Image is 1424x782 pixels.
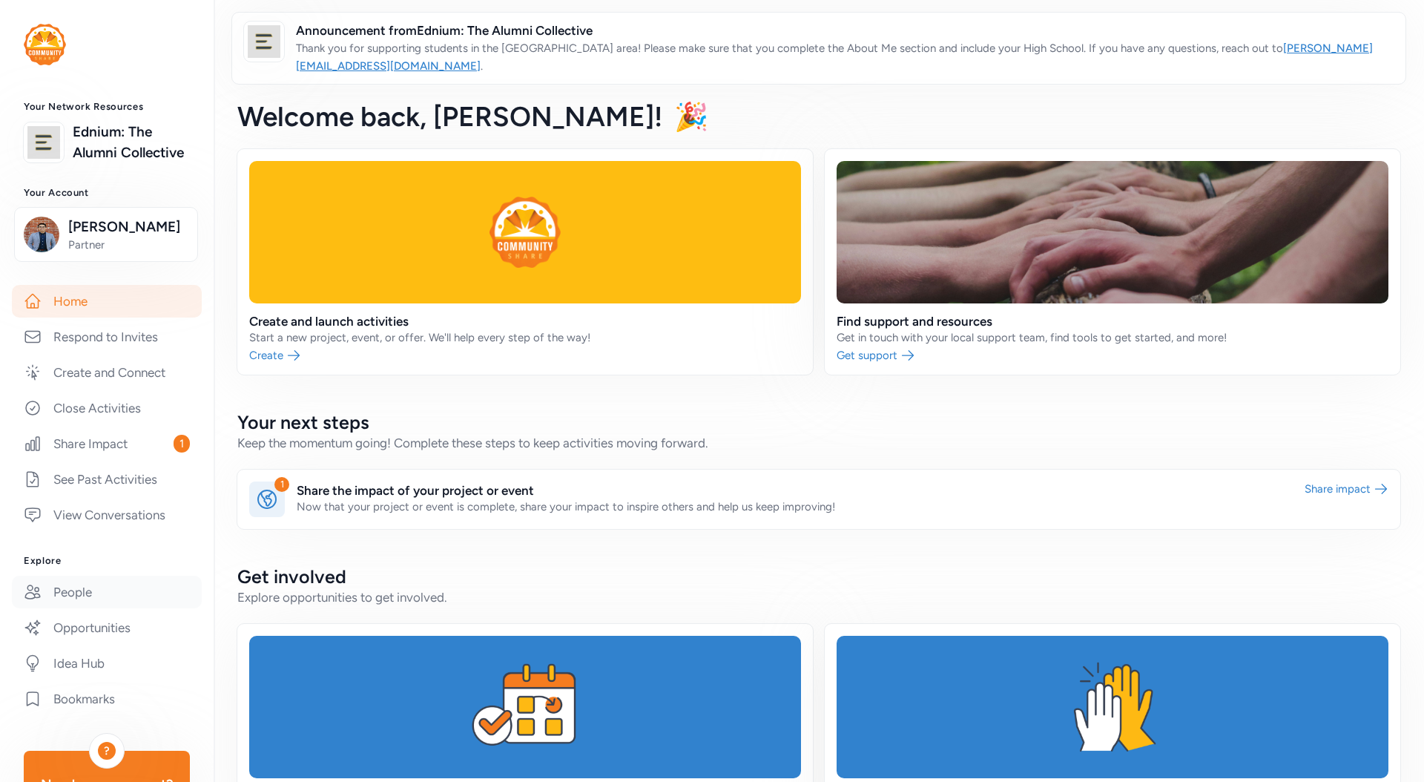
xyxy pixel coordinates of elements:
[12,499,202,531] a: View Conversations
[14,207,198,262] button: [PERSON_NAME]Partner
[12,463,202,496] a: See Past Activities
[27,126,60,159] img: logo
[674,100,708,133] span: 🎉
[174,435,190,453] span: 1
[24,24,66,65] img: logo
[68,217,188,237] span: [PERSON_NAME]
[12,683,202,715] a: Bookmarks
[237,565,1400,588] h2: Get involved
[237,100,662,133] span: Welcome back , [PERSON_NAME]!
[237,434,1400,452] div: Keep the momentum going! Complete these steps to keep activities moving forward.
[73,122,190,163] a: Ednium: The Alumni Collective
[12,392,202,424] a: Close Activities
[12,285,202,318] a: Home
[12,356,202,389] a: Create and Connect
[12,647,202,680] a: Idea Hub
[12,427,202,460] a: Share Impact1
[24,187,190,199] h3: Your Account
[296,22,1394,39] span: Announcement from Ednium: The Alumni Collective
[12,576,202,608] a: People
[12,321,202,353] a: Respond to Invites
[296,39,1394,75] p: Thank you for supporting students in the [GEOGRAPHIC_DATA] area! Please make sure that you comple...
[274,477,289,492] div: 1
[24,101,190,113] h3: Your Network Resources
[68,237,188,252] span: Partner
[24,555,190,567] h3: Explore
[237,588,1400,606] div: Explore opportunities to get involved.
[98,742,116,760] div: ?
[12,611,202,644] a: Opportunities
[237,410,1400,434] h2: Your next steps
[248,25,280,58] img: logo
